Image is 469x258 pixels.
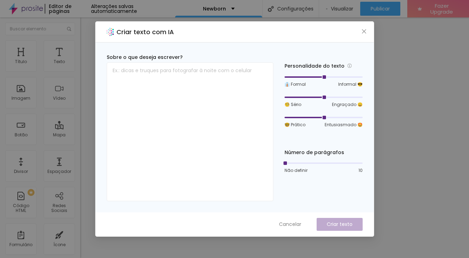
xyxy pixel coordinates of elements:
img: view-1.svg [326,6,327,12]
span: 10 [358,167,363,174]
h2: Criar texto com IA [116,27,174,37]
div: Mapa [53,132,66,137]
img: Icone [67,27,71,31]
div: Alterações salvas automaticamente [91,4,175,14]
span: Não definir [285,167,308,174]
button: Criar texto [317,218,363,231]
span: Engraçado 😄 [332,101,363,108]
span: Informal 😎 [338,81,363,88]
button: Close [360,28,368,35]
button: Cancelar [272,218,308,231]
div: Personalidade do texto [285,62,363,70]
span: Cancelar [279,221,301,228]
span: Entusiasmado 🤩 [325,122,363,128]
button: Visualizar [319,2,360,16]
div: Ícone [53,242,66,247]
div: Formulário [9,242,32,247]
div: Imagem [12,96,30,101]
div: Editor de páginas [45,4,91,14]
p: Newborn [203,6,226,11]
iframe: Editor [80,17,469,258]
button: Publicar [360,2,400,16]
div: Divisor [14,169,28,174]
div: Código HTML [7,203,35,213]
span: Visualizar [331,6,353,12]
span: 👔 Formal [285,81,306,88]
div: Espaçador [47,169,71,174]
div: Redes Sociais [45,203,73,213]
div: Título [15,59,27,64]
input: Buscar elemento [5,23,75,35]
div: Botão [15,132,28,137]
div: Texto [54,59,65,64]
span: close [361,29,367,34]
div: Vídeo [53,96,66,101]
img: Icone [268,6,274,12]
div: Sobre o que deseja escrever? [107,54,273,61]
div: Número de parágrafos [285,149,363,156]
span: Fazer Upgrade [425,3,459,15]
span: 🤓 Prático [285,122,305,128]
span: 🧐 Sério [285,101,301,108]
span: Publicar [371,6,390,12]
